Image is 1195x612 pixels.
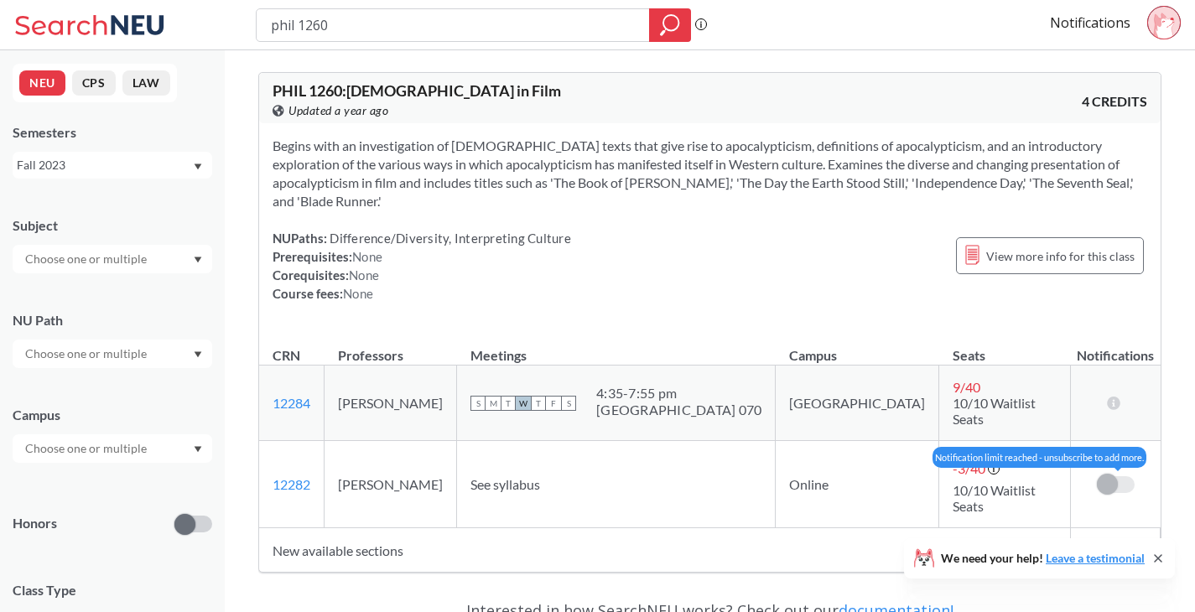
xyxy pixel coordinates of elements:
div: Dropdown arrow [13,245,212,273]
span: 4 CREDITS [1082,92,1147,111]
span: None [349,267,379,283]
span: Class Type [13,581,212,599]
span: Begins with an investigation of [DEMOGRAPHIC_DATA] texts that give rise to apocalypticism, defini... [273,137,1134,209]
span: 9 / 40 [953,379,980,395]
svg: Dropdown arrow [194,163,202,170]
input: Choose one or multiple [17,344,158,364]
td: Online [776,441,939,528]
button: LAW [122,70,170,96]
td: [PERSON_NAME] [325,441,457,528]
span: We need your help! [941,552,1145,564]
svg: Dropdown arrow [194,257,202,263]
input: Class, professor, course number, "phrase" [269,11,637,39]
div: Dropdown arrow [13,434,212,463]
span: T [531,396,546,411]
span: W [516,396,531,411]
span: Updated a year ago [288,101,388,120]
div: CRN [273,346,300,365]
span: PHIL 1260 : [DEMOGRAPHIC_DATA] in Film [273,81,561,100]
span: None [352,249,382,264]
span: -3 / 40 [953,460,985,476]
span: See syllabus [470,476,540,492]
div: Fall 2023 [17,156,192,174]
th: Seats [939,329,1070,366]
a: Leave a testimonial [1046,551,1145,565]
th: Meetings [457,329,776,366]
p: Honors [13,514,57,533]
span: 10/10 Waitlist Seats [953,395,1036,427]
div: Campus [13,406,212,424]
span: None [343,286,373,301]
td: [PERSON_NAME] [325,366,457,441]
button: NEU [19,70,65,96]
a: 12284 [273,395,310,411]
div: Semesters [13,123,212,142]
div: Subject [13,216,212,235]
svg: magnifying glass [660,13,680,37]
div: 4:35 - 7:55 pm [596,385,761,402]
a: 12282 [273,476,310,492]
td: [GEOGRAPHIC_DATA] [776,366,939,441]
input: Choose one or multiple [17,249,158,269]
div: NUPaths: Prerequisites: Corequisites: Course fees: [273,229,571,303]
span: Difference/Diversity, Interpreting Culture [327,231,571,246]
span: 10/10 Waitlist Seats [953,482,1036,514]
span: M [486,396,501,411]
div: magnifying glass [649,8,691,42]
span: View more info for this class [986,246,1135,267]
div: NU Path [13,311,212,329]
td: New available sections [259,528,1070,573]
svg: Dropdown arrow [194,446,202,453]
span: S [470,396,486,411]
span: F [546,396,561,411]
svg: Dropdown arrow [194,351,202,358]
div: [GEOGRAPHIC_DATA] 070 [596,402,761,418]
a: Notifications [1050,13,1130,32]
span: S [561,396,576,411]
th: Professors [325,329,457,366]
button: CPS [72,70,116,96]
span: T [501,396,516,411]
th: Campus [776,329,939,366]
div: Fall 2023Dropdown arrow [13,152,212,179]
div: Dropdown arrow [13,340,212,368]
input: Choose one or multiple [17,438,158,459]
th: Notifications [1070,329,1160,366]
